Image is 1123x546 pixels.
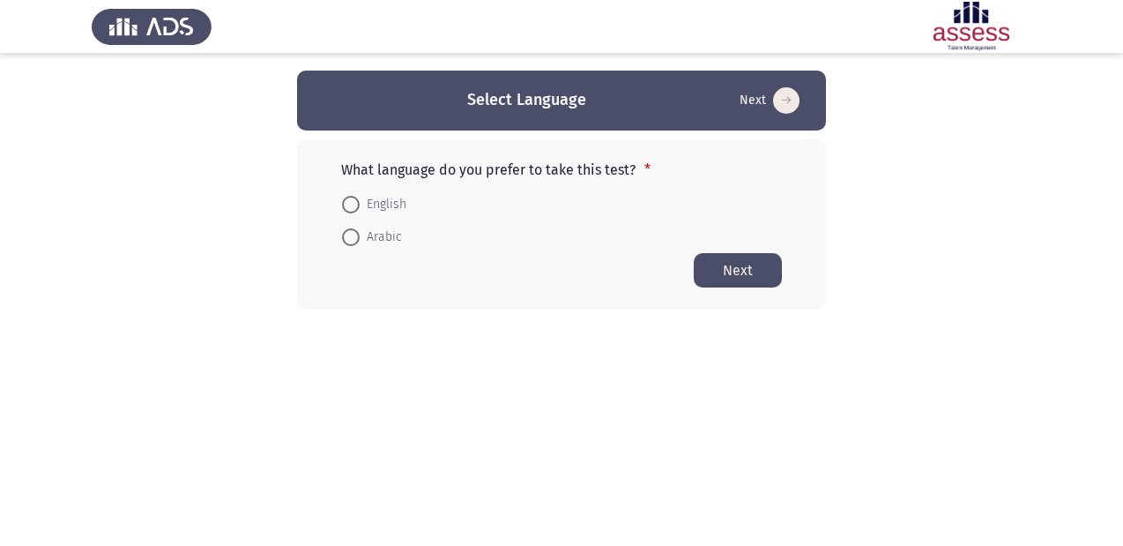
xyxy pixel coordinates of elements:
img: Assess Talent Management logo [92,2,212,51]
button: Start assessment [694,253,782,288]
span: Arabic [360,227,402,248]
button: Start assessment [734,86,805,115]
span: English [360,194,406,215]
img: Assessment logo of ASSESS Employability - EBI [911,2,1031,51]
p: What language do you prefer to take this test? [341,161,782,178]
h3: Select Language [467,89,586,111]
